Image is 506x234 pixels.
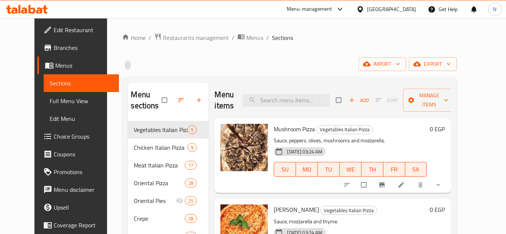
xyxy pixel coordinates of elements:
span: Promotions [54,167,113,176]
div: Vegetables Italian Pizza [320,206,377,215]
button: SU [274,162,296,177]
svg: Show Choices [435,181,442,189]
div: Oriental Pies25 [128,192,209,210]
button: MO [296,162,318,177]
span: Chicken Italian Pizza [134,143,187,152]
div: items [185,214,197,223]
p: Sauce, peppers, olives, mushrooms and mozzarella. [274,136,427,145]
span: Menus [246,33,263,42]
div: Oriental Pizza28 [128,174,209,192]
span: Mushroom Pizza [274,123,315,135]
li: / [149,33,151,42]
img: Mushroom Pizza [220,124,268,171]
a: Choice Groups [37,128,119,145]
a: Edit Restaurant [37,21,119,39]
button: Manage items [403,89,456,112]
li: / [266,33,269,42]
a: Coverage Report [37,216,119,234]
span: Full Menu View [50,96,113,105]
input: search [243,94,330,107]
span: WE [343,164,359,175]
span: Crepe [134,214,185,223]
span: Sort sections [173,92,191,108]
span: Meat Italian Pizza [134,161,185,170]
span: [PERSON_NAME] [274,204,319,215]
button: TH [362,162,383,177]
a: Edit Menu [44,110,119,128]
a: Promotions [37,163,119,181]
div: Vegetables Italian Pizza5 [128,121,209,139]
h2: Menu items [214,89,234,111]
span: Vegetables Italian Pizza [134,125,187,134]
p: Sauce, mozzarella and thyme. [274,217,427,226]
span: Select all sections [157,93,173,107]
button: FR [383,162,405,177]
span: Oriental Pizza [134,179,185,187]
a: Full Menu View [44,92,119,110]
button: Branch-specific-item [374,177,392,193]
button: Add section [191,92,209,108]
button: SA [405,162,427,177]
span: Select section [332,93,347,107]
span: Vegetables Italian Pizza [321,206,377,215]
span: Coupons [54,150,113,159]
a: Coupons [37,145,119,163]
nav: breadcrumb [122,33,457,43]
span: Sections [50,79,113,88]
button: WE [340,162,362,177]
a: Branches [37,39,119,57]
a: Restaurants management [154,33,229,43]
span: N [493,5,496,13]
span: Choice Groups [54,132,113,141]
span: FR [386,164,402,175]
span: Menu disclaimer [54,185,113,194]
h2: Menu sections [131,89,162,111]
span: import [364,60,400,69]
span: Branches [54,43,113,52]
span: TH [364,164,380,175]
a: Edit menu item [397,181,406,189]
a: Menu disclaimer [37,181,119,199]
button: Add [347,95,371,106]
a: Sections [44,74,119,92]
div: [GEOGRAPHIC_DATA] [367,5,416,13]
span: Manage items [409,91,450,109]
span: Add item [347,95,371,106]
button: export [409,57,457,71]
span: Add [349,96,369,105]
button: delete [412,177,430,193]
span: Sections [272,33,293,42]
span: Oriental Pies [134,196,176,205]
span: 5 [188,126,196,133]
h6: 0 EGP [430,124,445,134]
a: Upsell [37,199,119,216]
button: import [359,57,406,71]
div: Vegetables Italian Pizza [316,125,373,134]
span: Edit Menu [50,114,113,123]
span: 28 [185,180,196,187]
span: Restaurants management [163,33,229,42]
div: Meat Italian Pizza17 [128,156,209,174]
button: show more [430,177,448,193]
svg: Inactive section [176,197,183,204]
div: items [185,161,197,170]
span: 28 [185,215,196,222]
div: Crepe28 [128,210,209,227]
div: Chicken Italian Pizza9 [128,139,209,156]
span: SU [277,164,293,175]
div: items [187,143,197,152]
div: items [187,125,197,134]
a: Menus [37,57,119,74]
li: / [232,33,234,42]
span: Select section first [371,95,403,106]
span: TU [321,164,337,175]
div: Menu-management [287,5,332,14]
span: Select to update [357,178,372,192]
span: [DATE] 03:24 AM [284,148,325,155]
span: 25 [185,197,196,204]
